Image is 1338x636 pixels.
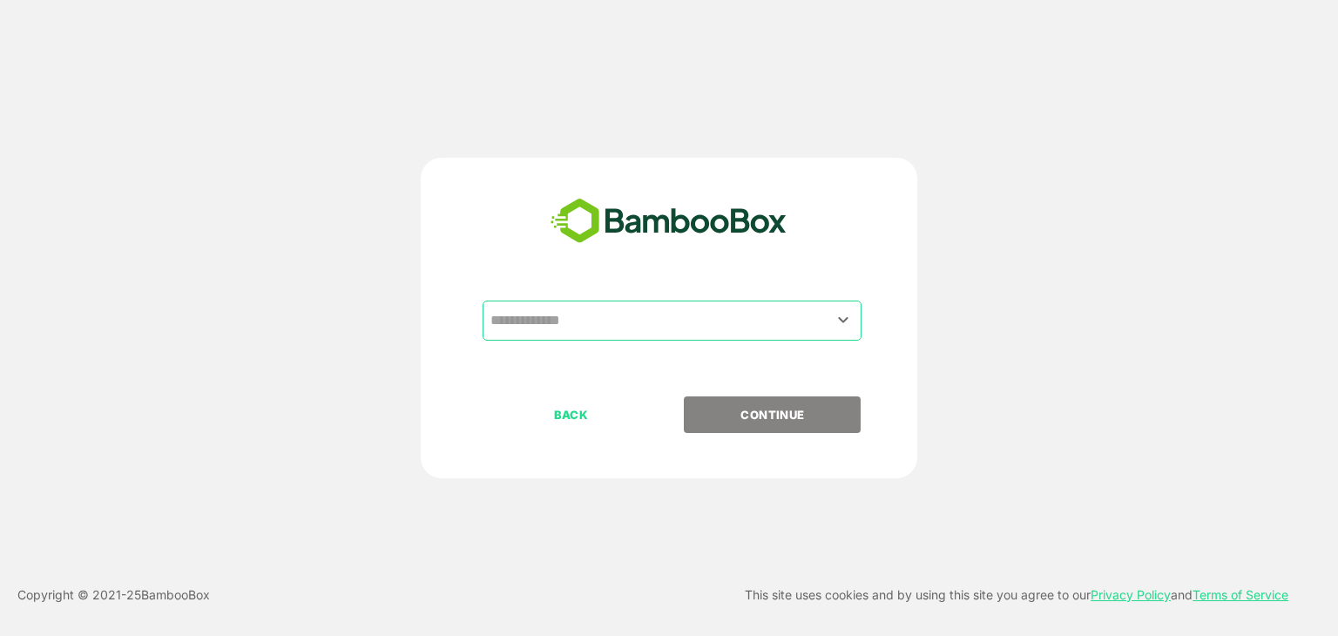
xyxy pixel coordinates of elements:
p: CONTINUE [686,405,860,424]
p: This site uses cookies and by using this site you agree to our and [745,585,1288,606]
a: Privacy Policy [1091,587,1171,602]
button: BACK [483,396,659,433]
p: BACK [484,405,659,424]
button: Open [832,308,855,332]
button: CONTINUE [684,396,861,433]
p: Copyright © 2021- 25 BambooBox [17,585,210,606]
img: bamboobox [541,193,796,250]
a: Terms of Service [1193,587,1288,602]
